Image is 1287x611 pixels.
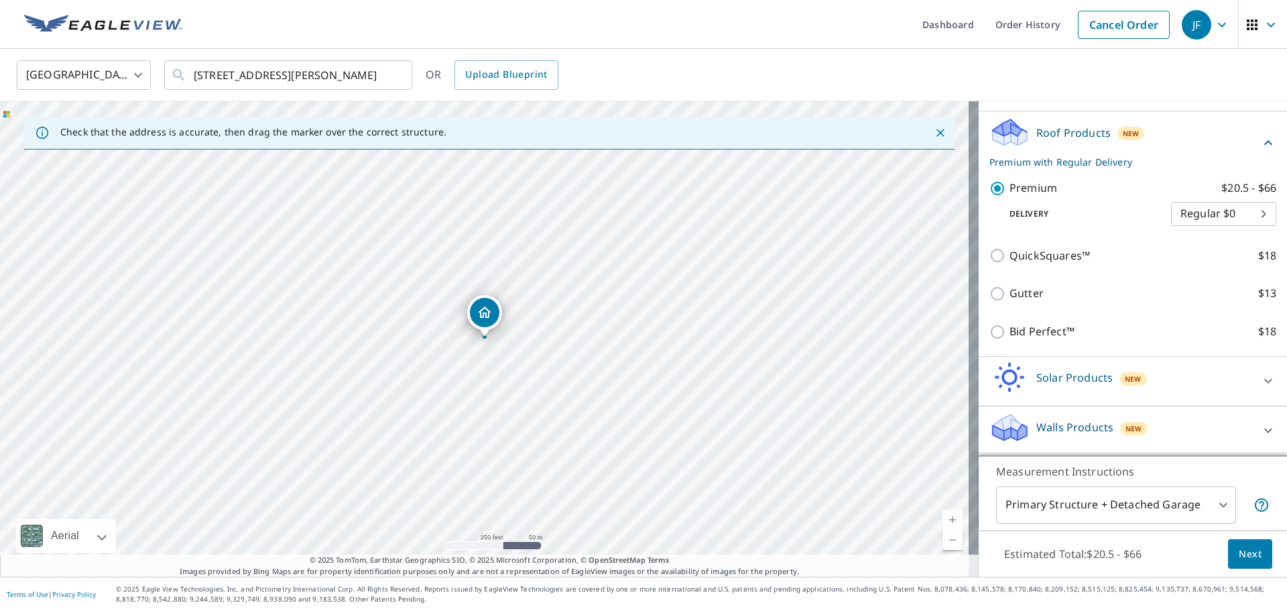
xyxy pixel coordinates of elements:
a: OpenStreetMap [589,555,645,565]
p: Premium [1009,180,1057,197]
p: Bid Perfect™ [1009,323,1075,340]
p: Estimated Total: $20.5 - $66 [993,539,1152,569]
a: Cancel Order [1078,11,1170,39]
p: Walls Products [1036,419,1113,435]
div: Aerial [47,519,83,553]
p: Roof Products [1036,125,1111,141]
a: Terms of Use [7,590,48,599]
div: JF [1182,10,1211,40]
span: New [1123,128,1140,139]
p: | [7,590,96,598]
p: Premium with Regular Delivery [989,155,1260,169]
a: Current Level 17, Zoom Out [942,530,963,550]
button: Close [932,124,949,142]
div: Solar ProductsNew [989,362,1276,400]
div: Aerial [16,519,116,553]
div: Roof ProductsNewPremium with Regular Delivery [989,117,1276,169]
a: Current Level 17, Zoom In [942,510,963,530]
p: $18 [1258,323,1276,340]
p: $13 [1258,285,1276,302]
button: Next [1228,539,1272,569]
div: Primary Structure + Detached Garage [996,486,1236,524]
span: Upload Blueprint [465,66,547,83]
input: Search by address or latitude-longitude [194,56,385,94]
p: Delivery [989,208,1171,220]
div: Dropped pin, building 1, Residential property, 10269 State Highway 789 Riverton, WY 82501 [467,295,502,337]
span: New [1125,423,1142,434]
a: Terms [648,555,670,565]
div: OR [426,60,558,90]
p: QuickSquares™ [1009,247,1090,264]
div: Walls ProductsNew [989,412,1276,450]
p: Solar Products [1036,370,1113,386]
a: Upload Blueprint [454,60,558,90]
p: © 2025 Eagle View Technologies, Inc. and Pictometry International Corp. All Rights Reserved. Repo... [116,584,1280,604]
img: EV Logo [24,15,182,35]
p: Gutter [1009,285,1044,302]
span: Next [1239,546,1262,563]
p: Measurement Instructions [996,463,1270,480]
p: $20.5 - $66 [1221,180,1276,197]
p: Check that the address is accurate, then drag the marker over the correct structure. [60,126,446,138]
div: [GEOGRAPHIC_DATA] [17,56,151,94]
div: Regular $0 [1171,195,1276,233]
span: New [1125,374,1142,384]
a: Privacy Policy [52,590,96,599]
p: $18 [1258,247,1276,264]
span: © 2025 TomTom, Earthstar Geographics SIO, © 2025 Microsoft Corporation, © [310,555,670,566]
